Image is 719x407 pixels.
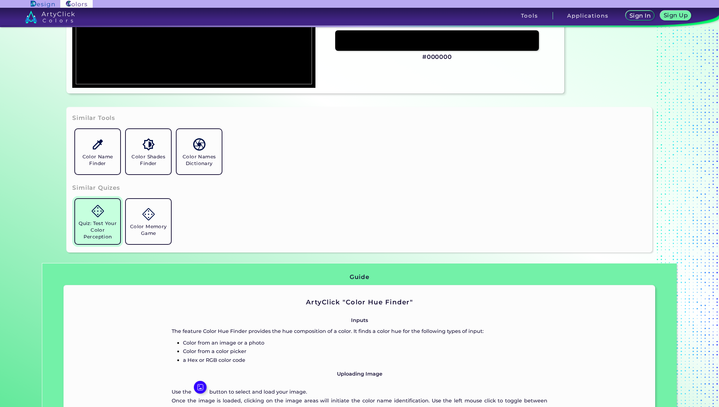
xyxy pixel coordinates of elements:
p: Uploading Image [172,370,547,378]
p: Color from an image or a photo [183,339,547,347]
h5: Sign In [630,13,650,18]
h2: ArtyClick "Color Hue Finder" [172,298,547,307]
h5: Color Shades Finder [129,153,168,167]
a: Sign Up [662,11,690,20]
img: ArtyClick Design logo [31,1,54,7]
h3: #000000 [422,53,452,61]
h3: Similar Quizes [72,184,120,192]
p: The feature Color Hue Finder provides the hue composition of a color. It finds a color hue for th... [172,327,547,335]
a: Color Shades Finder [123,126,174,177]
h5: Color Memory Game [129,223,168,237]
h3: Applications [567,13,608,18]
h5: Color Names Dictionary [179,153,219,167]
h3: Guide [350,273,369,281]
img: icon_color_shades.svg [142,138,155,151]
img: icon_color_names_dictionary.svg [193,138,205,151]
img: logo_artyclick_colors_white.svg [25,11,75,23]
p: Color from a color picker [183,347,547,356]
h5: Quiz: Test Your Color Perception [78,220,117,240]
img: icon_color_name_finder.svg [92,138,104,151]
h3: Tools [521,13,538,18]
img: icon_game.svg [92,205,104,217]
p: a Hex or RGB color code [183,356,547,364]
p: Use the button to select and load your image. [172,381,547,396]
h5: Color Name Finder [78,153,117,167]
img: icon_image_white.svg [194,381,207,394]
p: Inputs [172,316,547,324]
a: Sign In [627,11,653,20]
h3: Similar Tools [72,114,115,122]
a: Color Memory Game [123,196,174,247]
a: Color Name Finder [72,126,123,177]
img: icon_game.svg [142,208,155,220]
h5: Sign Up [664,13,687,18]
a: Color Names Dictionary [174,126,225,177]
a: Quiz: Test Your Color Perception [72,196,123,247]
